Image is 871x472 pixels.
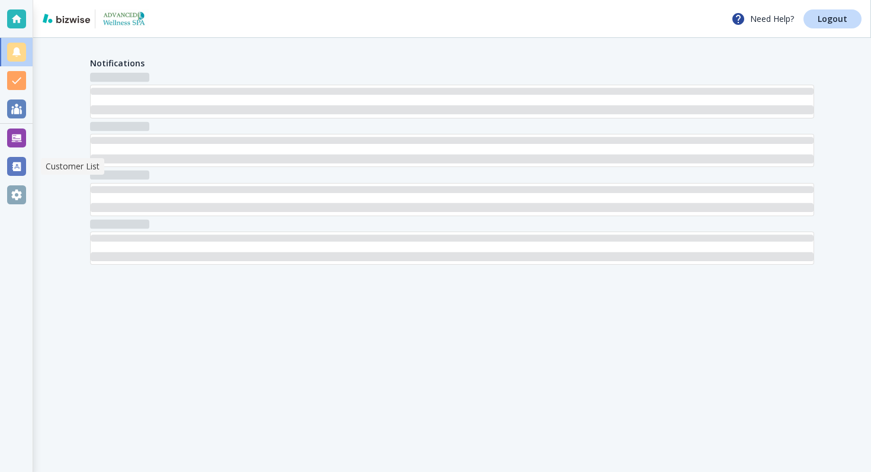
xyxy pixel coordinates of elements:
h4: Notifications [90,57,145,69]
img: bizwise [43,14,90,23]
p: Customer List [46,160,100,172]
img: Advanced Wellness Spa [100,9,149,28]
p: Logout [818,15,847,23]
p: Need Help? [731,12,794,26]
a: Logout [803,9,862,28]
